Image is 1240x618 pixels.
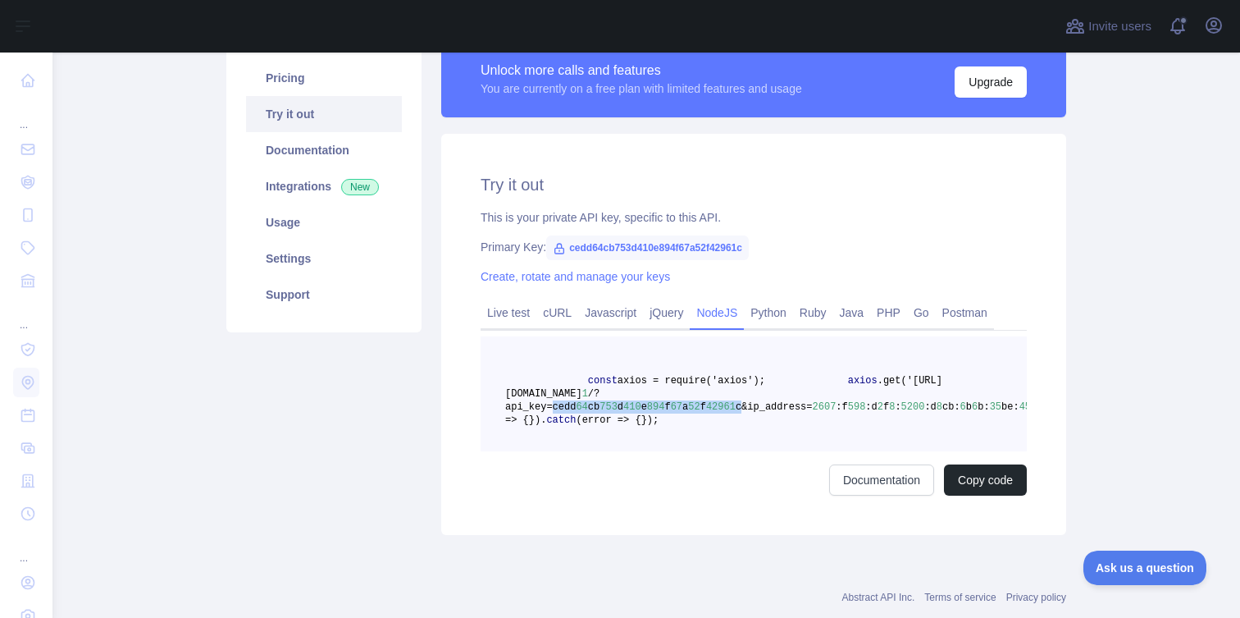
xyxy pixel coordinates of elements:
div: ... [13,532,39,565]
span: 6 [972,401,978,413]
span: :f [836,401,847,413]
span: }); [641,414,659,426]
span: a [682,401,688,413]
span: New [341,179,379,195]
span: cb [588,401,599,413]
a: Terms of service [924,592,996,603]
a: Pricing [246,60,402,96]
span: f [700,401,706,413]
span: 67 [671,401,682,413]
span: f [664,401,670,413]
span: . [540,414,546,426]
a: Try it out [246,96,402,132]
span: 1 [582,388,588,400]
a: Ruby [793,300,833,326]
span: catch [546,414,576,426]
div: This is your private API key, specific to this API. [481,209,1027,226]
a: Integrations New [246,168,402,204]
span: cb: [942,401,960,413]
span: }) [529,414,540,426]
a: cURL [536,300,578,326]
a: Usage [246,204,402,240]
div: Unlock more calls and features [481,61,802,80]
a: NodeJS [690,300,744,326]
a: Support [246,277,402,313]
button: Upgrade [955,66,1027,98]
span: 2607 [813,401,837,413]
a: Postman [936,300,994,326]
iframe: Toggle Customer Support [1083,551,1207,585]
a: Javascript [578,300,643,326]
button: Copy code [944,465,1027,496]
a: Settings [246,240,402,277]
span: 5200 [901,401,925,413]
span: 6 [960,401,966,413]
span: 598 [848,401,866,413]
a: Documentation [246,132,402,168]
div: Primary Key: [481,239,1027,255]
button: Invite users [1062,13,1155,39]
span: (error => { [576,414,641,426]
span: :d [924,401,936,413]
a: jQuery [643,300,690,326]
a: Python [744,300,793,326]
span: 35 [990,401,1001,413]
a: Documentation [829,465,934,496]
span: axios [848,375,878,387]
div: ... [13,299,39,332]
span: : [895,401,900,413]
span: axios = require('axios'); [618,375,765,387]
span: 2 [878,401,883,413]
a: Abstract API Inc. [842,592,915,603]
a: Create, rotate and manage your keys [481,270,670,283]
span: 894 [647,401,665,413]
span: f [883,401,889,413]
span: 8 [937,401,942,413]
span: be: [1001,401,1019,413]
span: 8 [889,401,895,413]
span: Invite users [1088,17,1151,36]
span: b [966,401,972,413]
span: 753 [599,401,618,413]
a: Go [907,300,936,326]
span: 42961 [706,401,736,413]
span: const [588,375,618,387]
div: ... [13,98,39,131]
span: 410 [623,401,641,413]
span: 45 [1019,401,1031,413]
span: 64 [576,401,587,413]
a: Live test [481,300,536,326]
a: PHP [870,300,907,326]
h2: Try it out [481,173,1027,196]
a: Privacy policy [1006,592,1066,603]
div: You are currently on a free plan with limited features and usage [481,80,802,97]
span: cedd64cb753d410e894f67a52f42961c [546,236,749,260]
span: c&ip_address= [736,401,813,413]
span: 52 [688,401,700,413]
span: d [618,401,623,413]
span: :d [865,401,877,413]
a: Java [833,300,871,326]
span: e [641,401,647,413]
span: b: [978,401,989,413]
